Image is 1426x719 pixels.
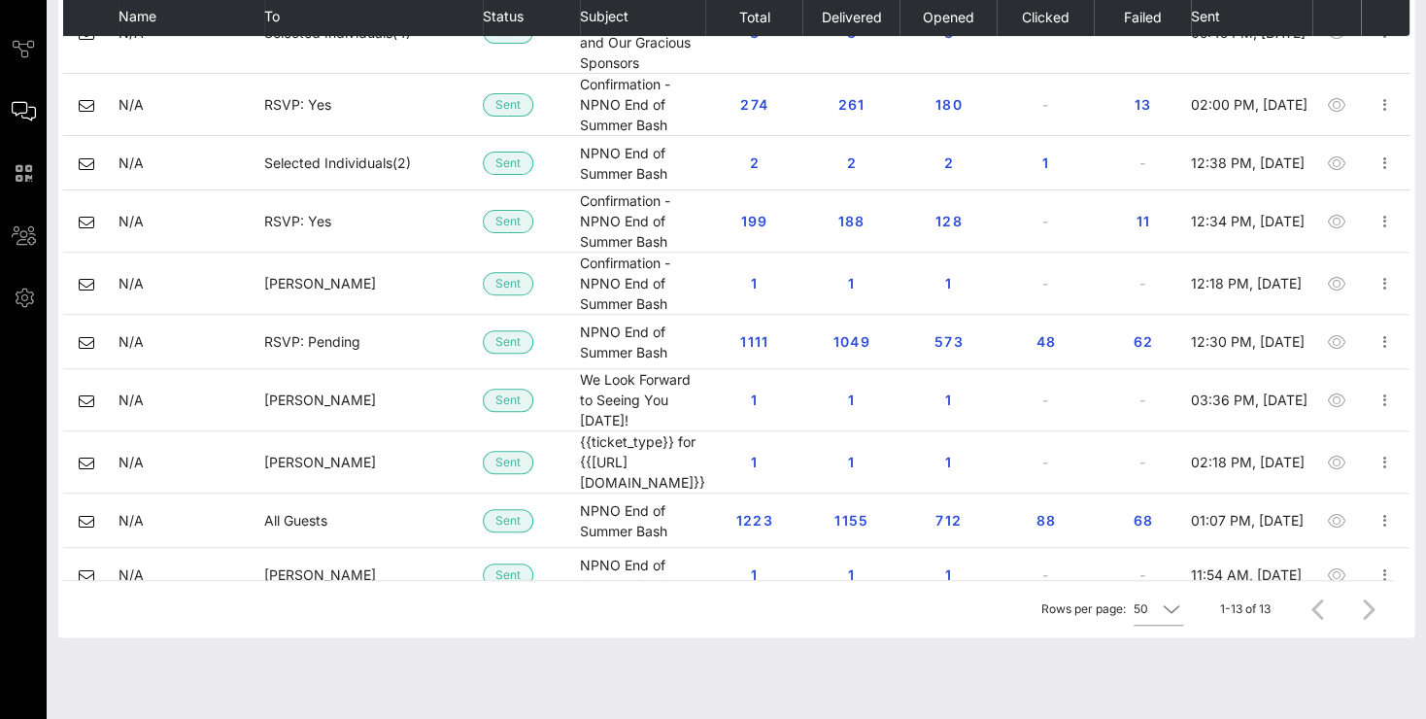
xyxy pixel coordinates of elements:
[1127,512,1158,529] span: 68
[933,566,964,583] span: 1
[1127,213,1158,229] span: 11
[264,333,360,350] span: RSVP: Pending
[1191,96,1307,113] span: 02:00 PM, [DATE]
[580,8,628,24] span: Subject
[483,8,524,24] span: Status
[917,445,979,480] button: 1
[933,275,964,291] span: 1
[79,335,94,351] i: email
[119,566,144,583] span: N/A
[1134,600,1148,618] div: 50
[832,333,869,350] span: 1049
[820,87,882,122] button: 261
[119,333,144,350] span: N/A
[495,331,521,353] span: Sent
[119,512,144,529] span: N/A
[580,136,705,190] td: NPNO End of Summer Bash
[723,204,785,239] button: 199
[917,146,979,181] button: 2
[1111,325,1173,359] button: 62
[1021,9,1069,25] span: Clicked
[1111,503,1173,538] button: 68
[495,94,521,116] span: Sent
[835,392,866,408] span: 1
[264,8,280,24] span: To
[933,154,964,171] span: 2
[738,213,769,229] span: 199
[580,74,705,136] td: Confirmation - NPNO End of Summer Bash
[119,96,144,113] span: N/A
[738,333,769,350] span: 1111
[818,503,884,538] button: 1155
[820,266,882,301] button: 1
[264,154,411,171] span: Selected Individuals(2)
[917,558,979,593] button: 1
[79,568,94,584] i: email
[580,253,705,315] td: Confirmation - NPNO End of Summer Bash
[1191,512,1304,529] span: 01:07 PM, [DATE]
[723,146,785,181] button: 2
[79,514,94,530] i: email
[738,392,769,408] span: 1
[917,325,979,359] button: 573
[79,156,94,172] i: email
[1191,154,1305,171] span: 12:38 PM, [DATE]
[264,512,327,529] span: All Guests
[580,315,705,369] td: NPNO End of Summer Bash
[1111,87,1173,122] button: 13
[1191,333,1305,350] span: 12:30 PM, [DATE]
[723,445,785,480] button: 1
[1123,9,1162,25] span: Failed
[723,266,785,301] button: 1
[495,565,521,586] span: Sent
[1191,392,1307,408] span: 03:36 PM, [DATE]
[1014,325,1076,359] button: 48
[933,392,964,408] span: 1
[1191,213,1305,229] span: 12:34 PM, [DATE]
[917,266,979,301] button: 1
[933,96,964,113] span: 180
[1134,594,1183,625] div: 50Rows per page:
[79,98,94,114] i: email
[833,512,868,529] span: 1155
[933,333,964,350] span: 573
[933,213,964,229] span: 128
[495,211,521,232] span: Sent
[119,154,144,171] span: N/A
[820,445,882,480] button: 1
[820,383,882,418] button: 1
[1030,154,1061,171] span: 1
[1014,503,1076,538] button: 88
[820,204,882,239] button: 188
[734,512,772,529] span: 1223
[264,24,411,41] span: Selected Individuals(4)
[580,431,705,494] td: {{ticket_type}} for {{[URL][DOMAIN_NAME]}}
[835,275,866,291] span: 1
[723,558,785,593] button: 1
[79,456,94,471] i: email
[820,9,881,25] span: Delivered
[738,454,769,470] span: 1
[1041,581,1183,637] div: Rows per page:
[119,24,144,41] span: N/A
[723,325,785,359] button: 1111
[119,275,144,291] span: N/A
[1111,204,1173,239] button: 11
[580,494,705,548] td: NPNO End of Summer Bash
[738,275,769,291] span: 1
[719,503,788,538] button: 1223
[835,154,866,171] span: 2
[922,9,974,25] span: Opened
[264,275,376,291] span: [PERSON_NAME]
[1191,8,1220,24] span: Sent
[917,503,979,538] button: 712
[119,392,144,408] span: N/A
[738,96,769,113] span: 274
[264,392,376,408] span: [PERSON_NAME]
[738,154,769,171] span: 2
[835,96,866,113] span: 261
[820,146,882,181] button: 2
[264,454,376,470] span: [PERSON_NAME]
[580,190,705,253] td: Confirmation - NPNO End of Summer Bash
[1191,454,1305,470] span: 02:18 PM, [DATE]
